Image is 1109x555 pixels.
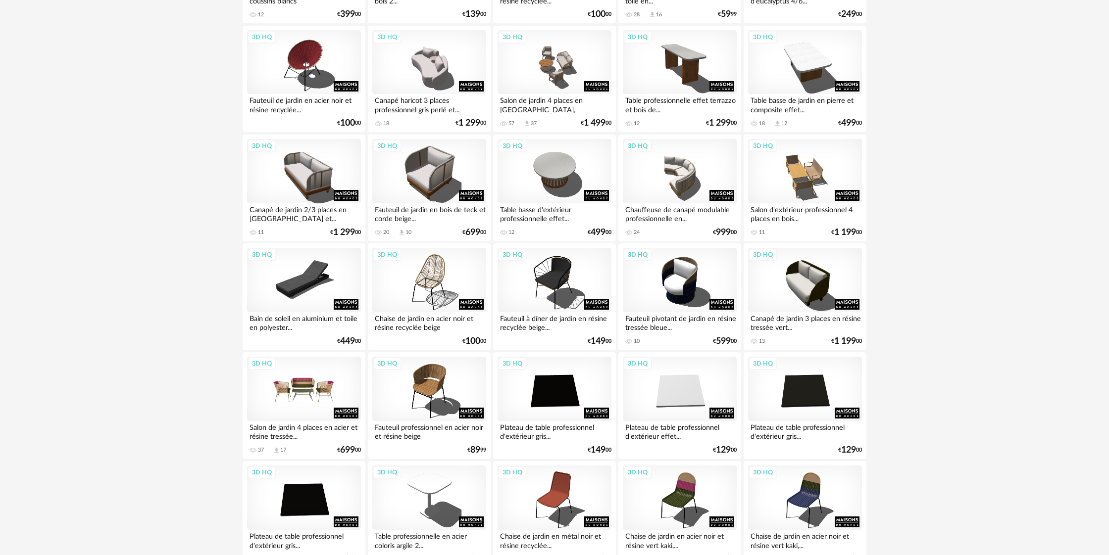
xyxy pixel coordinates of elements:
span: 449 [340,338,355,345]
div: 18 [383,120,389,127]
div: Salon d'extérieur professionnel 4 places en bois... [748,203,862,223]
span: 1 499 [584,120,605,127]
div: 17 [280,447,286,454]
a: 3D HQ Table professionnelle effet terrazzo et bois de... 12 €1 29900 [618,26,741,133]
div: Chaise de jardin en métal noir et résine recyclée... [498,530,611,550]
a: 3D HQ Fauteuil professionnel en acier noir et résine beige €8999 [368,352,491,459]
div: Canapé de jardin 3 places en résine tressée vert... [748,312,862,332]
div: Fauteuil de jardin en bois de teck et corde beige... [372,203,486,223]
a: 3D HQ Salon de jardin 4 places en acier et résine tressée... 37 Download icon 17 €69900 [243,352,365,459]
span: 1 299 [333,229,355,236]
div: 57 [508,120,514,127]
div: 3D HQ [248,357,276,370]
div: 3D HQ [749,139,777,152]
div: € 00 [330,229,361,236]
div: Chaise de jardin en acier noir et résine vert kaki,... [748,530,862,550]
div: Chaise de jardin en acier noir et résine recyclée beige [372,312,486,332]
div: 3D HQ [373,248,402,261]
div: € 00 [462,338,486,345]
div: € 99 [718,11,737,18]
div: € 00 [588,11,611,18]
div: 37 [258,447,264,454]
div: Chauffeuse de canapé modulable professionnelle en... [623,203,737,223]
div: 3D HQ [498,466,527,479]
span: 699 [340,447,355,454]
div: € 00 [838,120,862,127]
span: 89 [470,447,480,454]
span: 129 [716,447,731,454]
span: 149 [591,447,605,454]
div: € 00 [838,11,862,18]
a: 3D HQ Fauteuil pivotant de jardin en résine tressée bleue... 10 €59900 [618,243,741,350]
a: 3D HQ Bain de soleil en aluminium et toile en polyester... €44900 [243,243,365,350]
div: € 00 [831,229,862,236]
div: Fauteuil pivotant de jardin en résine tressée bleue... [623,312,737,332]
div: 12 [781,120,787,127]
div: 3D HQ [623,139,652,152]
div: Bain de soleil en aluminium et toile en polyester... [247,312,361,332]
div: Chaise de jardin en acier noir et résine vert kaki,... [623,530,737,550]
a: 3D HQ Plateau de table professionnel d'extérieur gris... €12900 [744,352,866,459]
div: 10 [405,229,411,236]
span: Download icon [273,447,280,454]
div: € 00 [455,120,486,127]
div: 24 [634,229,640,236]
span: 399 [340,11,355,18]
div: 16 [656,11,662,18]
div: 28 [634,11,640,18]
div: 37 [531,120,537,127]
div: 3D HQ [248,31,276,44]
div: 3D HQ [498,357,527,370]
span: 100 [591,11,605,18]
a: 3D HQ Plateau de table professionnel d'extérieur effet... €12900 [618,352,741,459]
div: Fauteuil professionnel en acier noir et résine beige [372,421,486,441]
div: € 00 [831,338,862,345]
div: 3D HQ [248,248,276,261]
div: € 00 [462,229,486,236]
div: € 00 [581,120,611,127]
div: Table professionnelle effet terrazzo et bois de... [623,94,737,114]
div: Table professionnelle en acier coloris argile 2... [372,530,486,550]
div: Table basse de jardin en pierre et composite effet... [748,94,862,114]
div: € 99 [467,447,486,454]
div: Fauteuil de jardin en acier noir et résine recyclée... [247,94,361,114]
a: 3D HQ Table basse de jardin en pierre et composite effet... 18 Download icon 12 €49900 [744,26,866,133]
div: € 00 [713,229,737,236]
div: € 00 [588,229,611,236]
a: 3D HQ Fauteuil de jardin en bois de teck et corde beige... 20 Download icon 10 €69900 [368,135,491,241]
div: € 00 [462,11,486,18]
a: 3D HQ Canapé de jardin 3 places en résine tressée vert... 13 €1 19900 [744,243,866,350]
div: 20 [383,229,389,236]
div: € 00 [588,447,611,454]
div: Salon de jardin 4 places en [GEOGRAPHIC_DATA], [GEOGRAPHIC_DATA]... [498,94,611,114]
div: 12 [258,11,264,18]
div: 10 [634,338,640,345]
div: 3D HQ [498,248,527,261]
div: Fauteuil à dîner de jardin en résine recyclée beige... [498,312,611,332]
span: 499 [591,229,605,236]
div: 3D HQ [373,139,402,152]
span: 100 [340,120,355,127]
div: € 00 [713,447,737,454]
div: 3D HQ [749,31,777,44]
div: 3D HQ [373,357,402,370]
a: 3D HQ Salon de jardin 4 places en [GEOGRAPHIC_DATA], [GEOGRAPHIC_DATA]... 57 Download icon 37 €1 ... [493,26,616,133]
span: Download icon [774,120,781,127]
div: 3D HQ [498,139,527,152]
div: Plateau de table professionnel d'extérieur gris... [498,421,611,441]
a: 3D HQ Fauteuil à dîner de jardin en résine recyclée beige... €14900 [493,243,616,350]
a: 3D HQ Canapé haricot 3 places professionnel gris perlé et... 18 €1 29900 [368,26,491,133]
div: 3D HQ [623,248,652,261]
span: 999 [716,229,731,236]
div: Plateau de table professionnel d'extérieur gris... [247,530,361,550]
div: 3D HQ [623,357,652,370]
div: Canapé de jardin 2/3 places en [GEOGRAPHIC_DATA] et... [247,203,361,223]
div: 3D HQ [749,466,777,479]
div: 11 [759,229,765,236]
span: 59 [721,11,731,18]
span: 1 199 [834,338,856,345]
span: 1 199 [834,229,856,236]
a: 3D HQ Fauteuil de jardin en acier noir et résine recyclée... €10000 [243,26,365,133]
div: 3D HQ [623,466,652,479]
div: Plateau de table professionnel d'extérieur effet... [623,421,737,441]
